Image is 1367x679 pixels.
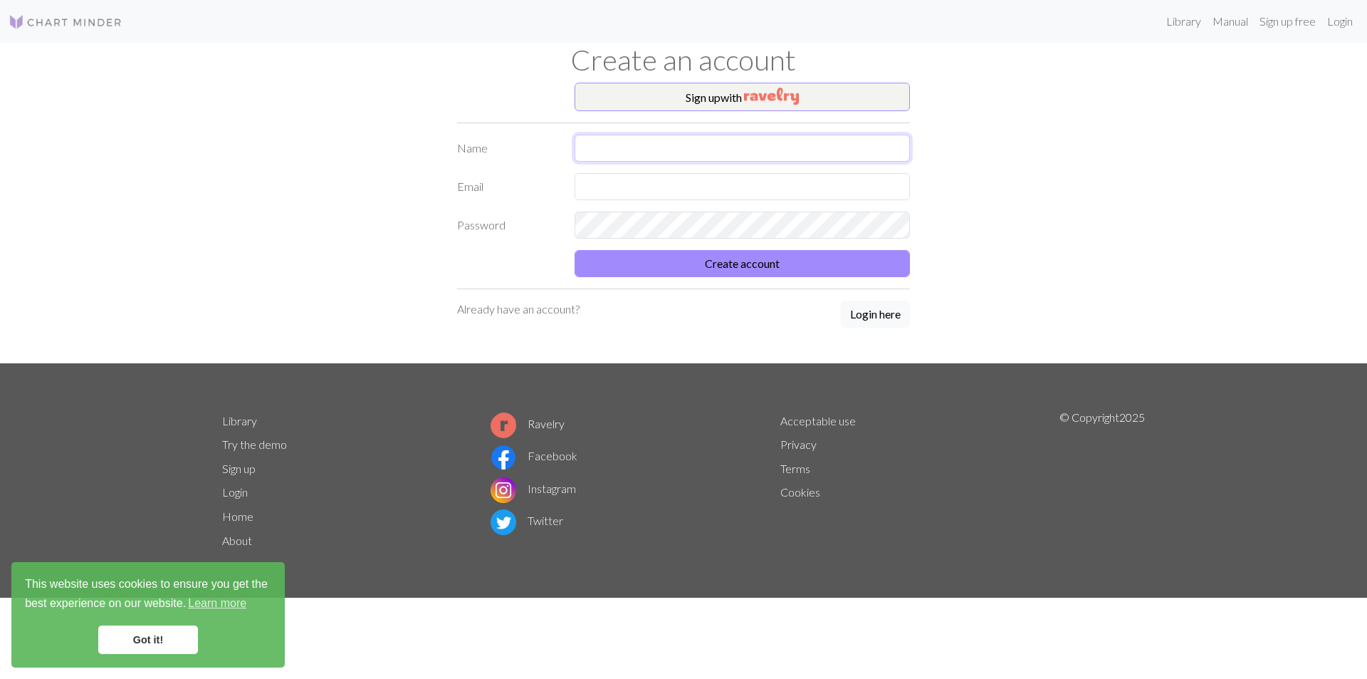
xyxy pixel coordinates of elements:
button: Login here [841,301,910,328]
a: Twitter [491,514,563,527]
span: This website uses cookies to ensure you get the best experience on our website. [25,576,271,614]
a: About [222,534,252,547]
a: Login [1321,7,1358,36]
a: Ravelry [491,417,565,430]
h1: Create an account [214,43,1153,77]
label: Password [449,212,566,239]
img: Twitter logo [491,509,516,535]
a: Library [222,414,257,427]
button: Sign upwith [575,83,910,111]
img: Facebook logo [491,445,516,470]
a: Sign up [222,462,256,475]
a: Terms [780,462,810,475]
p: © Copyright 2025 [1059,409,1145,553]
a: Home [222,509,253,523]
a: Login here [841,301,910,329]
a: Privacy [780,437,817,451]
a: Login [222,485,248,499]
label: Email [449,173,566,200]
label: Name [449,135,566,162]
a: Library [1161,7,1207,36]
a: Try the demo [222,437,287,451]
img: Ravelry logo [491,413,516,438]
a: Instagram [491,482,576,495]
a: Sign up free [1254,7,1321,36]
p: Already have an account? [457,301,580,318]
img: Logo [9,14,122,31]
img: Ravelry [744,88,799,105]
button: Create account [575,250,910,277]
a: Manual [1207,7,1254,36]
img: Instagram logo [491,477,516,503]
a: Facebook [491,449,577,462]
a: Cookies [780,485,820,499]
a: learn more about cookies [186,593,248,614]
a: dismiss cookie message [98,626,198,654]
a: Acceptable use [780,414,856,427]
div: cookieconsent [11,562,285,668]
